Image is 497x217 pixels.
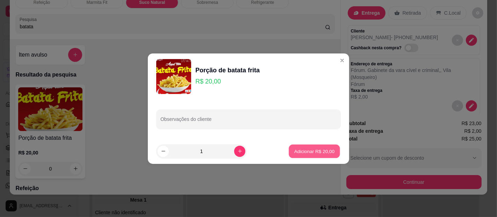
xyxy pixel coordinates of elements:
p: R$ 20,00 [195,77,260,86]
button: Close [337,55,348,66]
div: Porção de batata frita [195,65,260,75]
button: increase-product-quantity [234,146,245,157]
button: Adicionar R$ 20,00 [289,144,340,158]
img: product-image [156,59,191,94]
p: Adicionar R$ 20,00 [294,148,335,154]
input: Observações do cliente [160,118,337,125]
button: decrease-product-quantity [158,146,169,157]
